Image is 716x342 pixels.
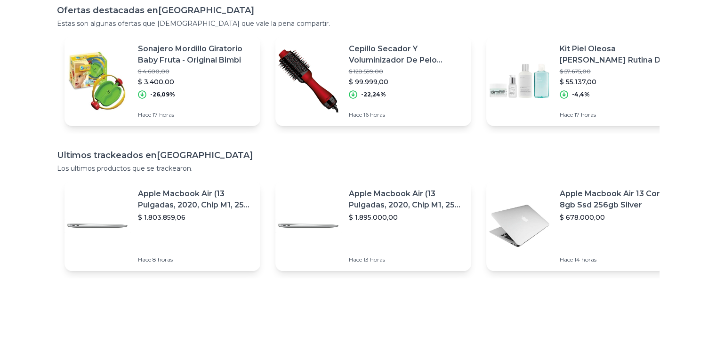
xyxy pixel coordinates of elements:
a: Featured imageCepillo Secador Y Voluminizador De Pelo Revlon Rvdr5222rla2a$ 128.599,00$ 99.999,00... [275,36,471,126]
p: $ 3.400,00 [138,77,253,87]
p: Hace 13 horas [349,256,464,263]
img: Featured image [275,48,341,114]
a: Featured imageApple Macbook Air 13 Core I5 8gb Ssd 256gb Silver$ 678.000,00Hace 14 horas [486,181,682,271]
a: Featured imageApple Macbook Air (13 Pulgadas, 2020, Chip M1, 256 Gb De Ssd, 8 Gb De Ram) - Plata$... [275,181,471,271]
img: Featured image [64,193,130,259]
p: $ 4.600,00 [138,68,253,75]
p: Apple Macbook Air (13 Pulgadas, 2020, Chip M1, 256 Gb De Ssd, 8 Gb De Ram) - Plata [138,188,253,211]
p: Hace 17 horas [138,111,253,119]
p: $ 128.599,00 [349,68,464,75]
p: Hace 8 horas [138,256,253,263]
p: -4,4% [572,91,590,98]
p: -26,09% [150,91,175,98]
p: $ 55.137,00 [560,77,675,87]
p: Hace 16 horas [349,111,464,119]
a: Featured imageKit Piel Oleosa [PERSON_NAME] Rutina De Tratamiento Facial$ 57.675,00$ 55.137,00-4,... [486,36,682,126]
img: Featured image [275,193,341,259]
p: Estas son algunas ofertas que [DEMOGRAPHIC_DATA] que vale la pena compartir. [57,19,660,28]
img: Featured image [64,48,130,114]
a: Featured imageApple Macbook Air (13 Pulgadas, 2020, Chip M1, 256 Gb De Ssd, 8 Gb De Ram) - Plata$... [64,181,260,271]
p: $ 678.000,00 [560,213,675,222]
h1: Ultimos trackeados en [GEOGRAPHIC_DATA] [57,149,660,162]
img: Featured image [486,48,552,114]
p: Kit Piel Oleosa [PERSON_NAME] Rutina De Tratamiento Facial [560,43,675,66]
p: Los ultimos productos que se trackearon. [57,164,660,173]
p: Apple Macbook Air (13 Pulgadas, 2020, Chip M1, 256 Gb De Ssd, 8 Gb De Ram) - Plata [349,188,464,211]
p: Hace 17 horas [560,111,675,119]
p: $ 1.803.859,06 [138,213,253,222]
p: Sonajero Mordillo Giratorio Baby Fruta - Original Bimbi [138,43,253,66]
p: $ 99.999,00 [349,77,464,87]
p: Cepillo Secador Y Voluminizador De Pelo Revlon Rvdr5222rla2a [349,43,464,66]
p: Apple Macbook Air 13 Core I5 8gb Ssd 256gb Silver [560,188,675,211]
img: Featured image [486,193,552,259]
p: $ 57.675,00 [560,68,675,75]
a: Featured imageSonajero Mordillo Giratorio Baby Fruta - Original Bimbi$ 4.600,00$ 3.400,00-26,09%H... [64,36,260,126]
p: $ 1.895.000,00 [349,213,464,222]
p: Hace 14 horas [560,256,675,263]
h1: Ofertas destacadas en [GEOGRAPHIC_DATA] [57,4,660,17]
p: -22,24% [361,91,386,98]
